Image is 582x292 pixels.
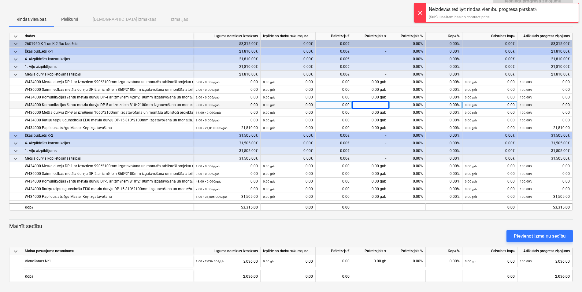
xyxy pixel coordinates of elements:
[316,178,352,185] div: 0.00
[517,270,573,282] div: 2,036.00
[261,40,316,48] div: 0.00€
[520,185,570,193] div: 0.00
[316,78,352,86] div: 0.00
[196,162,258,170] div: 0.00
[389,71,426,78] div: 0.00%
[462,147,517,155] div: 0.00€
[193,71,261,78] div: 21,810.00€
[196,260,224,263] small: 1.00 × 2,036.00€ / gb
[465,86,515,94] div: 0.00
[196,178,258,185] div: 0.00
[462,48,517,55] div: 0.00€
[263,116,313,124] div: 0.00
[25,63,191,71] div: 1. Aiļu aizpildījums
[263,119,275,122] small: 0.00 gab
[389,132,426,139] div: 0.00%
[196,124,258,132] div: 21,810.00
[261,247,316,255] div: Izpilde no darbu sākuma, neskaitot kārtējā mēneša izpildi
[389,170,426,178] div: 0.00%
[196,187,220,191] small: 9.00 × 0.00€ / gab
[352,71,389,78] div: -
[520,116,570,124] div: 0.00
[465,180,477,183] small: 0.00 gab
[196,185,258,193] div: 0.00
[352,170,389,178] div: 0.00 gab
[263,80,275,84] small: 0.00 gab
[389,193,426,201] div: 0.00%
[22,203,193,211] div: Kopā
[426,55,462,63] div: 0.00%
[352,109,389,116] div: 0.00 gab
[462,55,517,63] div: 0.00€
[389,78,426,86] div: 0.00%
[61,16,78,23] p: Pielikumi
[389,55,426,63] div: 0.00%
[352,247,389,255] div: Pašreizējais #
[316,116,352,124] div: 0.00
[316,48,352,55] div: 0.00€
[520,88,532,91] small: 100.00%
[263,195,275,198] small: 0.00 gab
[318,255,350,267] div: 0.00
[316,270,352,282] div: 0.00
[465,193,515,201] div: 0.00
[389,155,426,162] div: 0.00%
[465,164,477,168] small: 0.00 gab
[465,195,477,198] small: 0.00 gab
[520,178,570,185] div: 0.00
[12,140,19,147] span: keyboard_arrow_down
[193,270,261,282] div: 2,036.00
[462,40,517,48] div: 0.00€
[520,103,532,107] small: 100.00%
[25,78,191,86] div: W434000 Metāla durvju DP-1 ar izmēriem 990*2100mm izgatavošana un montāža atbilstoši projekta dur...
[25,139,191,147] div: 4- Aizpildošās konstrukcijas
[25,185,191,193] div: W434000 Ratiņu telpu ugunsdrošu EI30 metāla durvju DP-15 810*2100mm izgatavošana un montāža. RAL7047
[261,71,316,78] div: 0.00€
[426,78,462,86] div: 0.00%
[25,55,191,63] div: 4- Aizpildošās konstrukcijas
[352,78,389,86] div: 0.00 gab
[465,178,515,185] div: 0.00
[25,170,191,178] div: W436000 Saimniecības metāla durvju DP-2 ar izmēriem 860*2100mm izgatavošana un montāža atbilstoši...
[352,116,389,124] div: 0.00 gab
[196,111,221,114] small: 14.00 × 0.00€ / gab
[389,48,426,55] div: 0.00%
[352,132,389,139] div: -
[261,132,316,139] div: 0.00€
[25,147,191,155] div: 1. Aiļu aizpildījums
[196,80,220,84] small: 5.00 × 0.00€ / gab
[12,71,19,78] span: keyboard_arrow_down
[261,63,316,71] div: 0.00€
[465,103,477,107] small: 0.00 gab
[263,187,275,191] small: 0.00 gab
[316,124,352,132] div: 0.00
[316,170,352,178] div: 0.00
[193,32,261,40] div: Līgumā noteiktās izmaksas
[196,126,228,130] small: 1.00 × 21,810.00€ / gab
[389,86,426,94] div: 0.00%
[261,139,316,147] div: 0.00€
[316,147,352,155] div: 0.00€
[520,172,532,176] small: 100.00%
[316,132,352,139] div: 0.00€
[316,63,352,71] div: 0.00€
[426,155,462,162] div: 0.00%
[520,260,532,263] small: 100.00%
[517,40,573,48] div: 53,315.00€
[462,63,517,71] div: 0.00€
[12,56,19,63] span: keyboard_arrow_down
[520,180,532,183] small: 100.00%
[389,40,426,48] div: 0.00%
[517,155,573,162] div: 31,505.00€
[196,180,221,183] small: 48.00 × 0.00€ / gab
[426,40,462,48] div: 0.00%
[263,193,313,201] div: 0.00
[520,162,570,170] div: 0.00
[316,185,352,193] div: 0.00
[514,232,565,240] div: Pievienot izmaiņu secību
[426,139,462,147] div: 0.00%
[12,132,19,139] span: keyboard_arrow_down
[196,195,228,198] small: 1.00 × 31,505.00€ / gab
[25,178,191,185] div: W434000 Komunikācijas šahtu metāla durvju DP-5 ar izmēriem 810*2100mm izgatavošana un montāža atb...
[193,147,261,155] div: 31,505.00€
